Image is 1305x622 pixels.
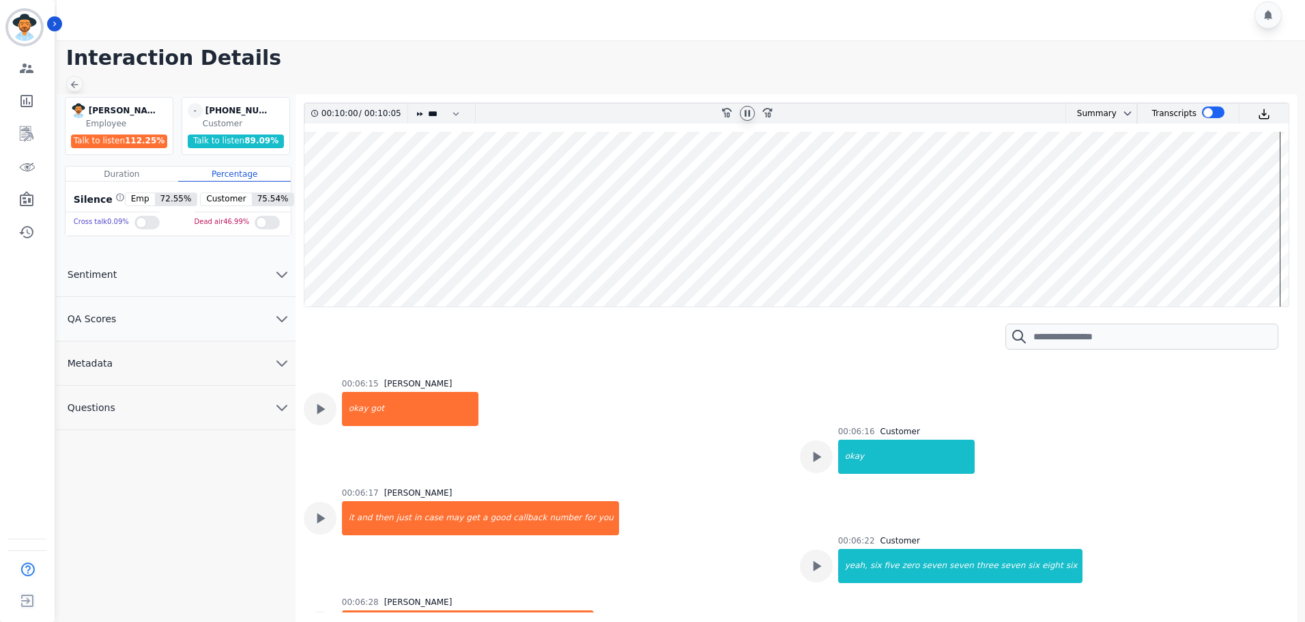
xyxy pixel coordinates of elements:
[188,135,285,148] div: Talk to listen
[274,266,290,283] svg: chevron down
[188,103,203,118] span: -
[465,501,481,535] div: get
[126,193,155,206] span: Emp
[583,501,597,535] div: for
[901,549,921,583] div: zero
[57,268,128,281] span: Sentiment
[342,597,379,608] div: 00:06:28
[1000,549,1027,583] div: seven
[838,426,875,437] div: 00:06:16
[880,426,920,437] div: Customer
[74,212,129,232] div: Cross talk 0.09 %
[362,104,399,124] div: 00:10:05
[489,501,512,535] div: good
[321,104,405,124] div: /
[880,535,920,546] div: Customer
[57,356,124,370] span: Metadata
[548,501,583,535] div: number
[57,297,296,341] button: QA Scores chevron down
[178,167,291,182] div: Percentage
[384,597,453,608] div: [PERSON_NAME]
[57,401,126,414] span: Questions
[343,392,370,426] div: okay
[66,167,178,182] div: Duration
[1258,108,1270,120] img: download audio
[71,193,125,206] div: Silence
[1027,549,1041,583] div: six
[423,501,445,535] div: case
[195,212,250,232] div: Dead air 46.99 %
[66,46,1305,70] h1: Interaction Details
[369,392,478,426] div: got
[384,487,453,498] div: [PERSON_NAME]
[244,136,278,145] span: 89.09 %
[71,135,168,148] div: Talk to listen
[342,378,379,389] div: 00:06:15
[395,501,413,535] div: just
[1122,108,1133,119] svg: chevron down
[274,399,290,416] svg: chevron down
[373,501,395,535] div: then
[921,549,948,583] div: seven
[205,103,274,118] div: [PHONE_NUMBER]
[89,103,157,118] div: [PERSON_NAME]
[1117,108,1133,119] button: chevron down
[481,501,489,535] div: a
[274,311,290,327] svg: chevron down
[57,312,128,326] span: QA Scores
[512,501,548,535] div: callback
[1152,104,1196,124] div: Transcripts
[57,386,296,430] button: Questions chevron down
[838,535,875,546] div: 00:06:22
[975,549,1000,583] div: three
[57,253,296,297] button: Sentiment chevron down
[356,501,374,535] div: and
[1066,104,1117,124] div: Summary
[8,11,41,44] img: Bordered avatar
[869,549,883,583] div: six
[840,549,869,583] div: yeah,
[321,104,359,124] div: 00:10:00
[343,501,356,535] div: it
[155,193,197,206] span: 72.55 %
[201,193,251,206] span: Customer
[384,378,453,389] div: [PERSON_NAME]
[125,136,164,145] span: 112.25 %
[1065,549,1083,583] div: six
[252,193,294,206] span: 75.54 %
[274,355,290,371] svg: chevron down
[597,501,619,535] div: you
[444,501,465,535] div: may
[948,549,975,583] div: seven
[86,118,170,129] div: Employee
[203,118,287,129] div: Customer
[342,487,379,498] div: 00:06:17
[883,549,901,583] div: five
[57,341,296,386] button: Metadata chevron down
[413,501,423,535] div: in
[1041,549,1065,583] div: eight
[840,440,975,474] div: okay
